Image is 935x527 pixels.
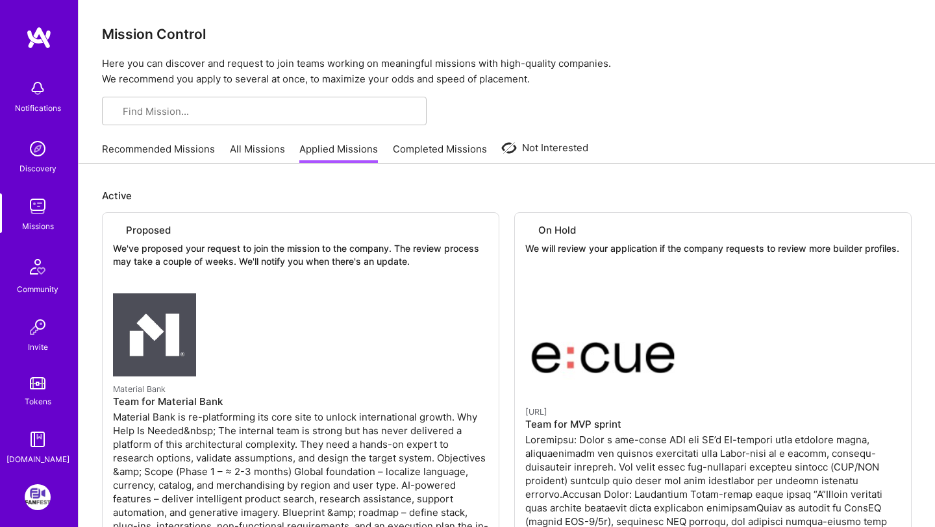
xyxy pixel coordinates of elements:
[102,189,912,202] p: Active
[6,452,69,466] div: [DOMAIN_NAME]
[19,162,56,175] div: Discovery
[21,484,54,510] a: FanFest: Media Engagement Platform
[25,395,51,408] div: Tokens
[25,193,51,219] img: teamwork
[25,484,51,510] img: FanFest: Media Engagement Platform
[25,136,51,162] img: discovery
[230,142,285,164] a: All Missions
[123,104,416,118] input: Find Mission...
[113,384,166,394] small: Material Bank
[525,281,684,399] img: Ecue.ai company logo
[525,419,901,430] h4: Team for MVP sprint
[15,101,61,115] div: Notifications
[25,426,51,452] img: guide book
[538,223,576,237] span: On Hold
[112,107,122,117] i: icon SearchGrey
[299,142,378,164] a: Applied Missions
[113,396,488,408] h4: Team for Material Bank
[525,407,547,417] small: [URL]
[22,219,54,233] div: Missions
[25,314,51,340] img: Invite
[102,26,912,42] h3: Mission Control
[393,142,487,164] a: Completed Missions
[126,223,171,237] span: Proposed
[26,26,52,49] img: logo
[102,142,215,164] a: Recommended Missions
[30,377,45,389] img: tokens
[28,340,48,354] div: Invite
[17,282,58,296] div: Community
[525,242,901,255] p: We will review your application if the company requests to review more builder profiles.
[113,242,488,267] p: We've proposed your request to join the mission to the company. The review process may take a cou...
[102,56,912,87] p: Here you can discover and request to join teams working on meaningful missions with high-quality ...
[25,75,51,101] img: bell
[22,251,53,282] img: Community
[501,140,588,164] a: Not Interested
[113,293,196,376] img: Material Bank company logo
